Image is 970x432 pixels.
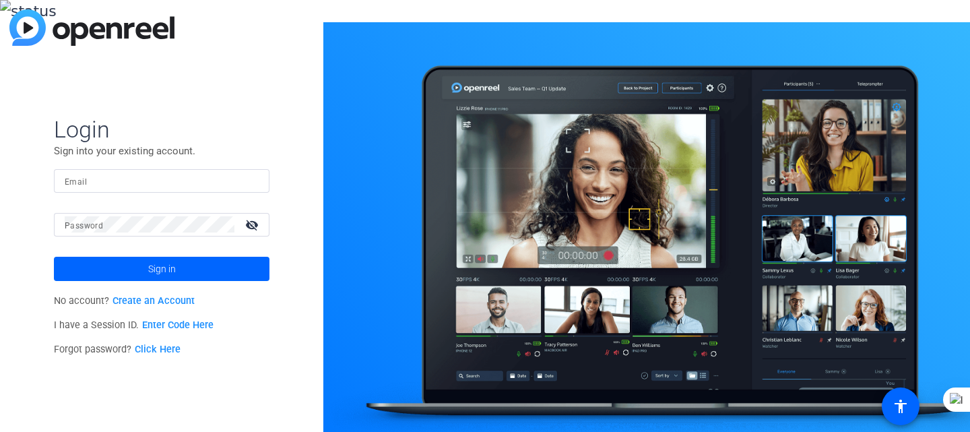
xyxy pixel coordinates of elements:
[148,252,176,286] span: Sign in
[65,221,103,230] mat-label: Password
[135,344,181,355] a: Click Here
[142,319,214,331] a: Enter Code Here
[54,344,181,355] span: Forgot password?
[112,295,195,307] a: Create an Account
[893,398,909,414] mat-icon: accessibility
[237,215,269,235] mat-icon: visibility_off
[54,144,269,158] p: Sign into your existing account.
[54,295,195,307] span: No account?
[65,177,87,187] mat-label: Email
[54,319,214,331] span: I have a Session ID.
[65,173,259,189] input: Enter Email Address
[54,257,269,281] button: Sign in
[9,9,174,46] img: blue-gradient.svg
[54,115,269,144] span: Login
